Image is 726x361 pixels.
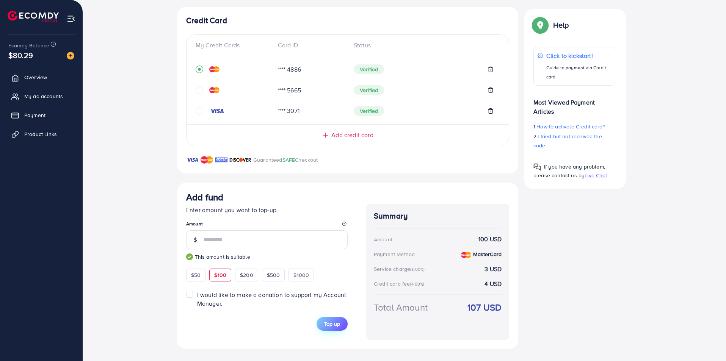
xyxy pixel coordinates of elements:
[196,107,203,115] svg: circle
[214,271,226,279] span: $100
[24,73,47,81] span: Overview
[485,280,502,288] strong: 4 USD
[410,281,424,287] small: (4.00%)
[374,280,427,288] div: Credit card fee
[536,123,605,130] span: How to activate Credit card?
[197,291,346,308] span: I would like to make a donation to support my Account Manager.
[533,133,602,149] span: I tried but not received the code.
[196,86,203,94] svg: circle
[410,266,425,272] small: (3.00%)
[473,250,502,258] strong: MasterCard
[348,41,500,50] div: Status
[253,155,318,164] p: Guaranteed Checkout
[546,51,611,60] p: Click to kickstart!
[293,271,309,279] span: $1000
[67,14,75,23] img: menu
[186,205,348,214] p: Enter amount you want to top-up
[186,155,199,164] img: brand
[553,20,569,30] p: Help
[546,63,611,81] p: Guide to payment via Credit card
[209,66,220,72] img: credit
[6,127,77,142] a: Product Links
[374,301,428,314] div: Total Amount
[282,156,295,164] span: SAFE
[694,327,720,355] iframe: Chat
[478,235,502,244] strong: 100 USD
[186,253,348,261] small: This amount is suitable
[533,122,615,131] p: 1.
[533,163,605,179] span: If you have any problem, please contact us by
[533,92,615,116] p: Most Viewed Payment Articles
[374,250,415,258] div: Payment Method
[201,155,213,164] img: brand
[272,41,348,50] div: Card ID
[191,271,201,279] span: $50
[186,192,223,203] h3: Add fund
[374,236,392,243] div: Amount
[24,111,45,119] span: Payment
[186,16,509,25] h4: Credit Card
[533,18,547,32] img: Popup guide
[240,271,253,279] span: $200
[354,64,384,74] span: Verified
[6,108,77,123] a: Payment
[8,11,59,22] img: logo
[533,132,615,150] p: 2.
[186,253,193,260] img: guide
[354,85,384,95] span: Verified
[229,155,251,164] img: brand
[374,211,502,221] h4: Summary
[6,89,77,104] a: My ad accounts
[196,66,203,73] svg: record circle
[324,320,340,328] span: Top up
[267,271,280,279] span: $500
[8,44,34,67] span: $80.29
[461,252,471,258] img: credit
[354,106,384,116] span: Verified
[467,301,502,314] strong: 107 USD
[317,317,348,331] button: Top up
[585,172,607,179] span: Live Chat
[215,155,227,164] img: brand
[209,108,224,114] img: credit
[24,130,57,138] span: Product Links
[196,41,272,50] div: My Credit Cards
[209,87,220,93] img: credit
[24,92,63,100] span: My ad accounts
[331,131,373,139] span: Add credit card
[6,70,77,85] a: Overview
[186,220,348,230] legend: Amount
[485,265,502,273] strong: 3 USD
[374,265,427,273] div: Service charge
[533,163,541,171] img: Popup guide
[67,52,74,59] img: image
[8,42,49,49] span: Ecomdy Balance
